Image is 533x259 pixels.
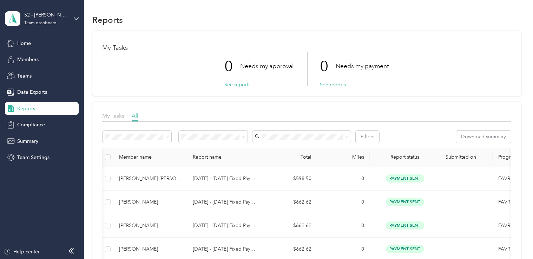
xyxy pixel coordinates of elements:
th: Member name [113,148,187,167]
td: $662.62 [264,214,317,238]
span: Compliance [17,121,45,128]
p: 0 [320,52,336,81]
span: My Tasks [102,112,124,119]
th: Report name [187,148,264,167]
div: Miles [323,154,364,160]
span: payment sent [386,198,424,206]
span: Home [17,40,31,47]
button: Help center [4,248,40,255]
p: Needs my approval [240,62,294,71]
span: Members [17,56,39,63]
span: Summary [17,138,38,145]
h1: Reports [92,16,123,24]
span: payment sent [386,174,424,182]
div: [PERSON_NAME] [119,245,182,253]
button: See reports [224,81,250,88]
span: All [132,112,138,119]
p: [DATE] - [DATE] Fixed Payment [193,245,259,253]
button: Filters [356,131,379,143]
div: [PERSON_NAME] [119,198,182,206]
p: 0 [224,52,240,81]
span: Report status [375,154,434,160]
td: 0 [317,167,370,191]
div: Member name [119,154,182,160]
td: 0 [317,214,370,238]
p: [DATE] - [DATE] Fixed Payment [193,222,259,230]
div: Team dashboard [24,21,57,25]
span: Data Exports [17,88,47,96]
span: payment sent [386,245,424,253]
h1: My Tasks [102,44,511,52]
span: payment sent [386,221,424,230]
p: [DATE] - [DATE] Fixed Payment [193,198,259,206]
div: 52 - [PERSON_NAME] of Sylmar Sales Manager (BLC) [24,11,68,19]
td: $662.62 [264,191,317,214]
th: Submitted on [440,148,493,167]
td: 0 [317,191,370,214]
button: See reports [320,81,346,88]
p: [DATE] - [DATE] Fixed Payment [193,175,259,182]
div: Total [270,154,311,160]
td: $598.50 [264,167,317,191]
div: [PERSON_NAME] [119,222,182,230]
span: Reports [17,105,35,112]
p: Needs my payment [336,62,389,71]
button: Download summary [456,131,511,143]
div: [PERSON_NAME] [PERSON_NAME] [119,175,182,182]
span: Teams [17,72,32,80]
span: Team Settings [17,154,50,161]
iframe: Everlance-gr Chat Button Frame [494,220,533,259]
